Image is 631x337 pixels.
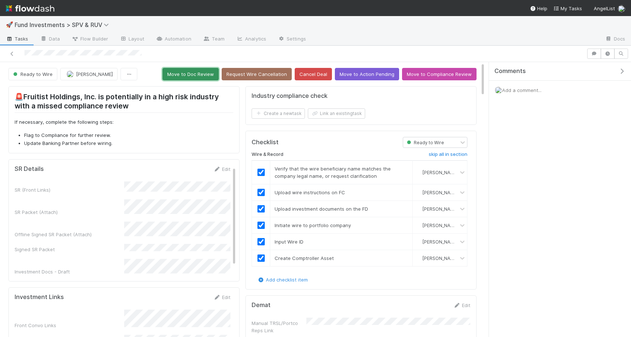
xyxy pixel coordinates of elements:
div: Help [530,5,547,12]
div: Manual TRSL/Portco Reps Link [252,319,306,334]
a: Analytics [230,34,272,45]
a: My Tasks [553,5,582,12]
a: Docs [599,34,631,45]
div: Offline Signed SR Packet (Attach) [15,231,124,238]
span: 🚀 [6,22,13,28]
span: [PERSON_NAME] [422,222,458,228]
span: Input Wire ID [275,239,303,245]
span: [PERSON_NAME] [422,255,458,261]
button: Move to Action Pending [335,68,399,80]
img: avatar_15e6a745-65a2-4f19-9667-febcb12e2fc8.png [66,70,74,78]
div: SR Packet (Attach) [15,208,124,216]
div: Front Convo Links [15,322,124,329]
a: Edit [213,294,230,300]
img: avatar_15e6a745-65a2-4f19-9667-febcb12e2fc8.png [416,222,421,228]
span: Upload wire instructions on FC [275,189,345,195]
button: Ready to Wire [8,68,57,80]
span: [PERSON_NAME] [76,71,113,77]
span: [PERSON_NAME] [422,206,458,211]
span: Fund Investments > SPV & RUV [15,21,112,28]
button: Cancel Deal [295,68,332,80]
span: My Tasks [553,5,582,11]
span: [PERSON_NAME] [422,239,458,244]
a: Team [197,34,230,45]
img: logo-inverted-e16ddd16eac7371096b0.svg [6,2,54,15]
span: Upload investment documents on the FD [275,206,368,212]
span: Ready to Wire [12,71,53,77]
h5: Industry compliance check [252,92,328,100]
a: Settings [272,34,312,45]
span: [PERSON_NAME] [422,189,458,195]
h2: 🚨Fruitist Holdings, Inc. is potentially in a high risk industry with a missed compliance review [15,92,233,113]
div: SR (Front Links) [15,186,124,194]
a: Edit [213,166,230,172]
div: Signed SR Packet [15,246,124,253]
span: AngelList [594,5,615,11]
button: Create a newtask [252,108,305,119]
button: Move to Doc Review [162,68,219,80]
span: Create Comptroller Asset [275,255,334,261]
h5: Demat [252,302,271,309]
a: Layout [114,34,150,45]
h5: SR Details [15,165,44,173]
div: Investment Docs - Draft [15,268,124,275]
span: [PERSON_NAME] [422,169,458,175]
span: Comments [494,68,526,75]
a: skip all in section [429,152,467,160]
a: Automation [150,34,197,45]
a: Edit [453,302,470,308]
button: Link an existingtask [308,108,365,119]
p: If necessary, complete the following steps: [15,119,233,126]
span: Add a comment... [502,87,542,93]
span: Verify that the wire beneficiary name matches the company legal name, or request clarification [275,166,391,179]
h5: Investment Links [15,294,64,301]
a: Add checklist item [257,277,308,283]
h5: Checklist [252,139,279,146]
button: Move to Compliance Review [402,68,477,80]
span: Tasks [6,35,28,42]
span: Ready to Wire [405,140,444,145]
img: avatar_15e6a745-65a2-4f19-9667-febcb12e2fc8.png [416,255,421,261]
h6: skip all in section [429,152,467,157]
img: avatar_15e6a745-65a2-4f19-9667-febcb12e2fc8.png [416,169,421,175]
h6: Wire & Record [252,152,283,157]
img: avatar_15e6a745-65a2-4f19-9667-febcb12e2fc8.png [416,239,421,245]
a: Flow Builder [66,34,114,45]
span: Initiate wire to portfolio company [275,222,351,228]
img: avatar_15e6a745-65a2-4f19-9667-febcb12e2fc8.png [495,87,502,94]
img: avatar_15e6a745-65a2-4f19-9667-febcb12e2fc8.png [416,189,421,195]
li: Flag to Compliance for further review. [24,132,233,139]
li: Update Banking Partner before wiring. [24,140,233,147]
span: Flow Builder [72,35,108,42]
img: avatar_15e6a745-65a2-4f19-9667-febcb12e2fc8.png [416,206,421,212]
button: Request Wire Cancellation [222,68,292,80]
button: [PERSON_NAME] [60,68,118,80]
img: avatar_15e6a745-65a2-4f19-9667-febcb12e2fc8.png [618,5,625,12]
a: Data [34,34,66,45]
